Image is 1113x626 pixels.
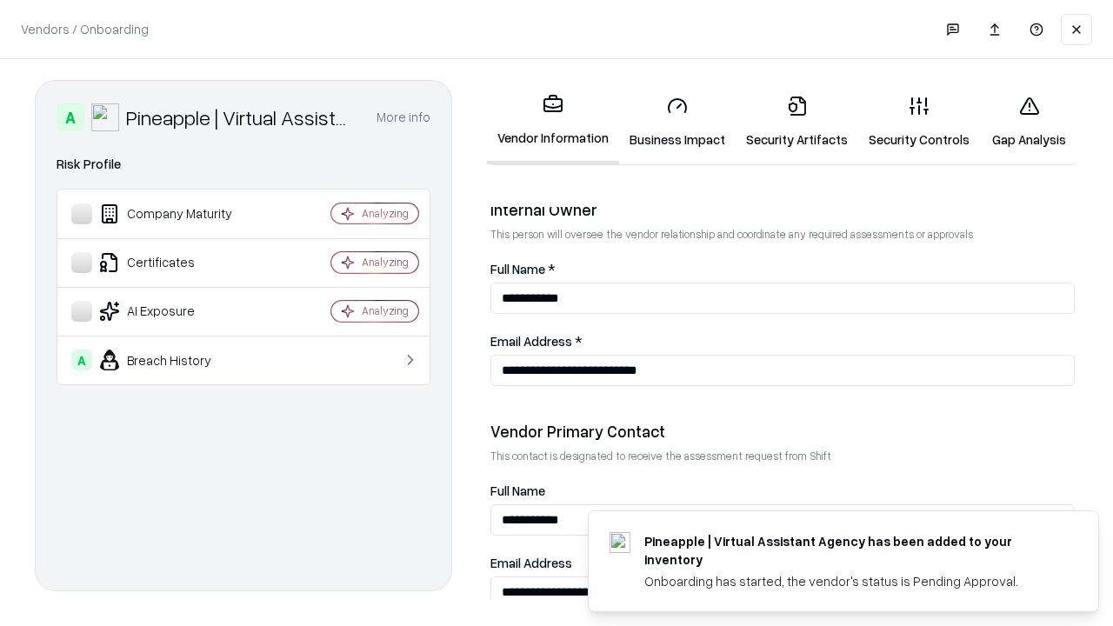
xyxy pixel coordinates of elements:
div: Company Maturity [71,203,279,224]
a: Gap Analysis [980,82,1078,163]
img: Pineapple | Virtual Assistant Agency [91,103,119,131]
div: Pineapple | Virtual Assistant Agency [126,103,356,131]
a: Security Artifacts [736,82,858,163]
div: Breach History [71,350,279,370]
p: This contact is designated to receive the assessment request from Shift [490,449,1075,463]
label: Full Name * [490,263,1075,276]
div: Onboarding has started, the vendor's status is Pending Approval. [644,572,1056,590]
div: Analyzing [362,255,409,270]
label: Full Name [490,484,1075,497]
a: Business Impact [619,82,736,163]
a: Security Controls [858,82,980,163]
div: A [71,350,92,370]
div: Analyzing [362,206,409,221]
div: Pineapple | Virtual Assistant Agency has been added to your inventory [644,532,1056,569]
img: trypineapple.com [610,532,630,553]
p: Vendors / Onboarding [21,20,149,38]
div: Risk Profile [57,154,430,175]
div: Internal Owner [490,199,1075,220]
button: More info [377,102,430,133]
div: Vendor Primary Contact [490,421,1075,442]
div: Analyzing [362,303,409,318]
label: Email Address * [490,335,1075,348]
a: Vendor Information [487,80,619,164]
div: A [57,103,84,131]
p: This person will oversee the vendor relationship and coordinate any required assessments or appro... [490,227,1075,242]
label: Email Address [490,556,1075,569]
div: AI Exposure [71,301,279,322]
div: Certificates [71,252,279,273]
